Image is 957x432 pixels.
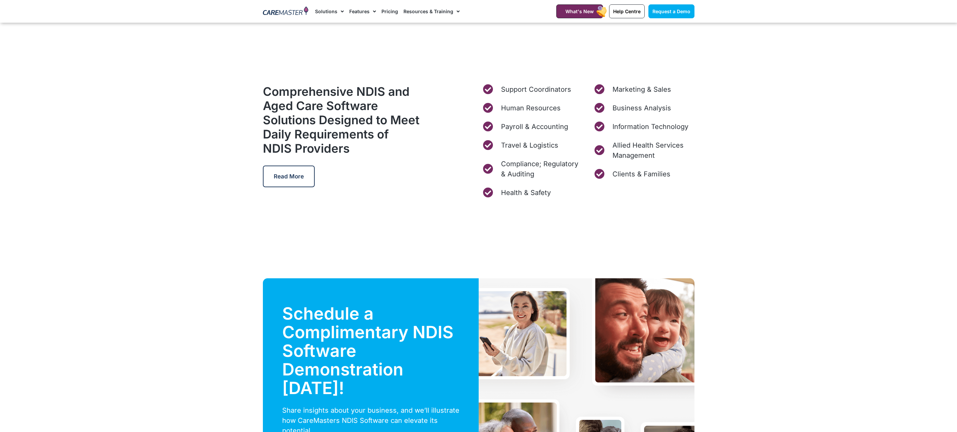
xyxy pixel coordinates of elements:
span: Help Centre [613,8,641,14]
span: Allied Health Services Management [611,140,694,160]
span: Compliance; Regulatory & Auditing [499,159,583,179]
span: Clients & Families [611,169,670,179]
h2: Schedule a Complimentary NDIS Software Demonstration [DATE]! [282,304,459,397]
span: Information Technology [611,122,688,132]
span: Support Coordinators [499,84,571,94]
a: What's New [556,4,603,18]
span: Travel & Logistics [499,140,558,150]
img: CareMaster Logo [263,6,309,17]
h2: Comprehensive NDIS and Aged Care Software Solutions Designed to Meet Daily Requirements of NDIS P... [263,84,420,155]
span: Health & Safety [499,188,551,198]
span: Human Resources [499,103,561,113]
span: What's New [565,8,594,14]
span: Business Analysis [611,103,671,113]
span: Marketing & Sales [611,84,671,94]
span: Payroll & Accounting [499,122,568,132]
a: Read More [263,166,315,187]
span: Request a Demo [652,8,690,14]
span: Read More [274,173,304,180]
a: Help Centre [609,4,645,18]
a: Request a Demo [648,4,694,18]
